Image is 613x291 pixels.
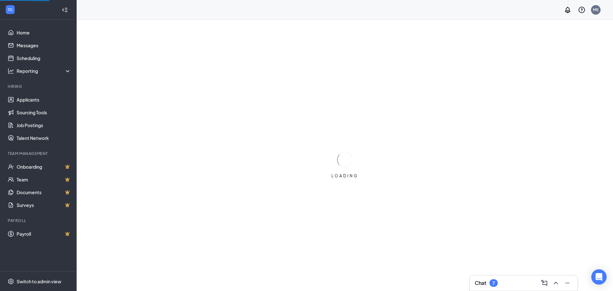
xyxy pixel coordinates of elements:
div: Payroll [8,218,70,223]
svg: QuestionInfo [578,6,586,14]
svg: ComposeMessage [541,279,548,287]
a: Scheduling [17,52,71,65]
h3: Chat [475,280,486,287]
a: Messages [17,39,71,52]
a: Talent Network [17,132,71,144]
a: DocumentsCrown [17,186,71,199]
div: 7 [492,280,495,286]
svg: Settings [8,278,14,285]
svg: Analysis [8,68,14,74]
div: Open Intercom Messenger [591,269,607,285]
div: Team Management [8,151,70,156]
button: ChevronUp [551,278,561,288]
a: OnboardingCrown [17,160,71,173]
a: Applicants [17,93,71,106]
svg: Minimize [564,279,571,287]
div: MS [593,7,599,12]
svg: ChevronUp [552,279,560,287]
a: Job Postings [17,119,71,132]
a: TeamCrown [17,173,71,186]
div: Hiring [8,84,70,89]
a: SurveysCrown [17,199,71,211]
a: Sourcing Tools [17,106,71,119]
div: Reporting [17,68,72,74]
button: ComposeMessage [539,278,549,288]
svg: Notifications [564,6,571,14]
div: Switch to admin view [17,278,61,285]
button: Minimize [562,278,572,288]
svg: Collapse [62,7,68,13]
a: Home [17,26,71,39]
svg: WorkstreamLogo [7,6,13,13]
a: PayrollCrown [17,227,71,240]
div: LOADING [329,173,361,179]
